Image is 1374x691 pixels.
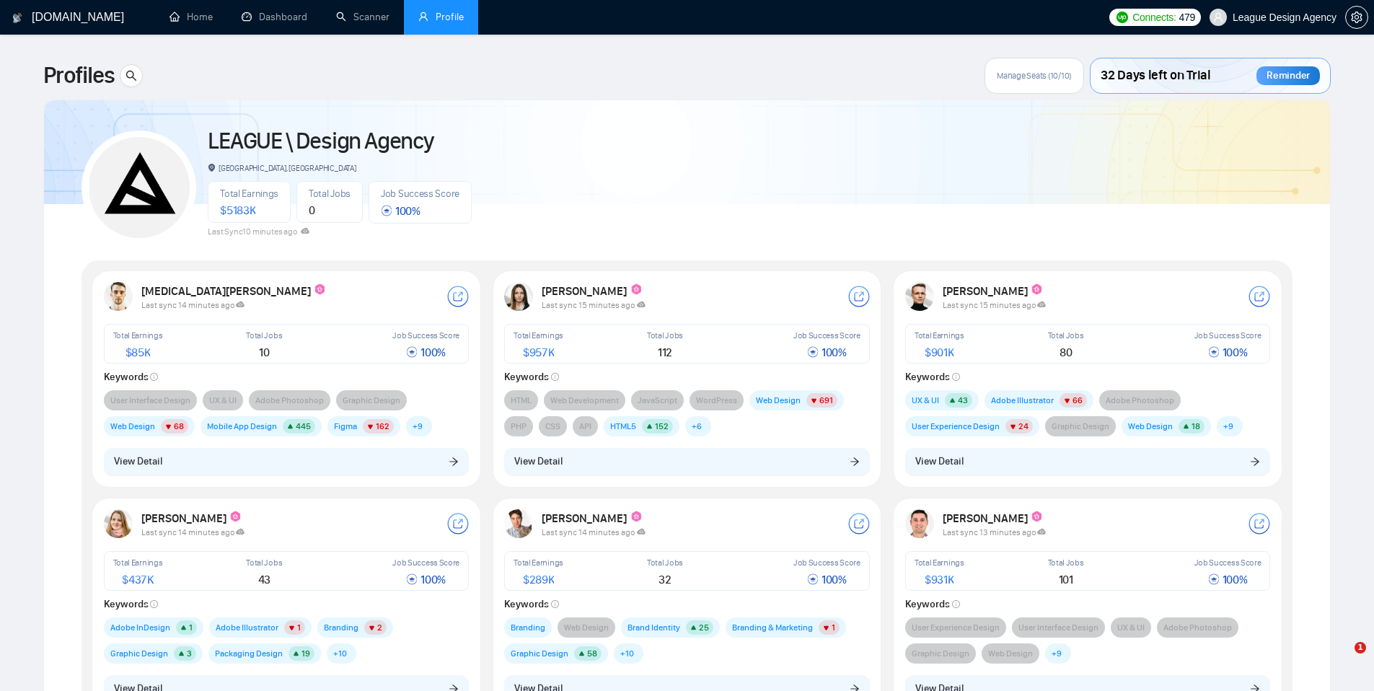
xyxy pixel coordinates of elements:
[1179,9,1195,25] span: 479
[807,573,847,586] span: 100 %
[1325,642,1360,677] iframe: Intercom live chat
[1163,620,1232,635] span: Adobe Photoshop
[1132,9,1176,25] span: Connects:
[1117,12,1128,23] img: upwork-logo.png
[514,330,563,340] span: Total Earnings
[793,558,860,568] span: Job Success Score
[141,527,245,537] span: Last sync 14 minutes ago
[1223,419,1233,433] span: + 9
[943,284,1044,298] strong: [PERSON_NAME]
[120,64,143,87] button: search
[229,511,242,524] img: top_rated_plus
[1018,421,1029,431] span: 24
[301,648,310,659] span: 19
[587,648,597,659] span: 58
[514,558,563,568] span: Total Earnings
[104,598,159,610] strong: Keywords
[905,448,1271,475] button: View Detailarrow-right
[1256,66,1320,85] div: Reminder
[189,622,193,633] span: 1
[1059,573,1073,586] span: 101
[208,163,356,173] span: [GEOGRAPHIC_DATA], [GEOGRAPHIC_DATA]
[542,300,646,310] span: Last sync 15 minutes ago
[216,620,278,635] span: Adobe Illustrator
[952,600,960,608] span: info-circle
[207,419,277,433] span: Mobile App Design
[807,345,847,359] span: 100 %
[511,620,545,635] span: Branding
[905,282,934,311] img: USER
[255,393,324,408] span: Adobe Photoshop
[943,300,1047,310] span: Last sync 15 minutes ago
[208,164,216,172] span: environment
[141,300,245,310] span: Last sync 14 minutes ago
[377,622,382,633] span: 2
[658,345,672,359] span: 112
[406,573,446,586] span: 100 %
[915,454,964,470] span: View Detail
[333,646,347,661] span: + 10
[334,419,357,433] span: Figma
[504,448,870,475] button: View Detailarrow-right
[732,620,813,635] span: Branding & Marketing
[110,393,190,408] span: User Interface Design
[1345,12,1368,23] a: setting
[620,646,634,661] span: + 10
[1128,419,1173,433] span: Web Design
[343,393,400,408] span: Graphic Design
[392,330,459,340] span: Job Success Score
[1117,620,1145,635] span: UX & UI
[1194,558,1261,568] span: Job Success Score
[997,70,1072,82] span: Manage Seats (10/10)
[696,393,737,408] span: WordPress
[655,421,669,431] span: 152
[1346,12,1368,23] span: setting
[925,573,954,586] span: $ 931K
[1194,330,1261,340] span: Job Success Score
[542,527,646,537] span: Last sync 14 minutes ago
[324,620,358,635] span: Branding
[699,622,709,633] span: 25
[215,646,283,661] span: Packaging Design
[659,573,671,586] span: 32
[905,598,960,610] strong: Keywords
[381,188,459,200] span: Job Success Score
[647,330,683,340] span: Total Jobs
[1213,12,1223,22] span: user
[991,393,1054,408] span: Adobe Illustrator
[542,284,643,298] strong: [PERSON_NAME]
[1073,395,1083,405] span: 66
[523,573,555,586] span: $ 289K
[1048,330,1084,340] span: Total Jobs
[296,421,311,431] span: 445
[336,11,389,23] a: searchScanner
[297,622,301,633] span: 1
[208,226,309,237] span: Last Sync 10 minutes ago
[449,456,459,466] span: arrow-right
[1345,6,1368,29] button: setting
[187,648,192,659] span: 3
[104,448,470,475] button: View Detailarrow-right
[958,395,968,405] span: 43
[692,419,702,433] span: + 6
[314,283,327,296] img: top_rated_plus
[912,646,969,661] span: Graphic Design
[905,371,960,383] strong: Keywords
[912,393,939,408] span: UX & UI
[1208,345,1248,359] span: 100 %
[647,558,683,568] span: Total Jobs
[174,421,184,431] span: 68
[912,419,1000,433] span: User Experience Design
[915,330,964,340] span: Total Earnings
[120,70,142,82] span: search
[381,204,420,218] span: 100 %
[523,345,555,359] span: $ 957K
[943,511,1044,525] strong: [PERSON_NAME]
[1355,642,1366,653] span: 1
[258,573,270,586] span: 43
[514,454,563,470] span: View Detail
[309,203,315,217] span: 0
[511,393,532,408] span: HTML
[89,137,190,238] img: LEAGUE \ Design Agency
[122,573,154,586] span: $ 437K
